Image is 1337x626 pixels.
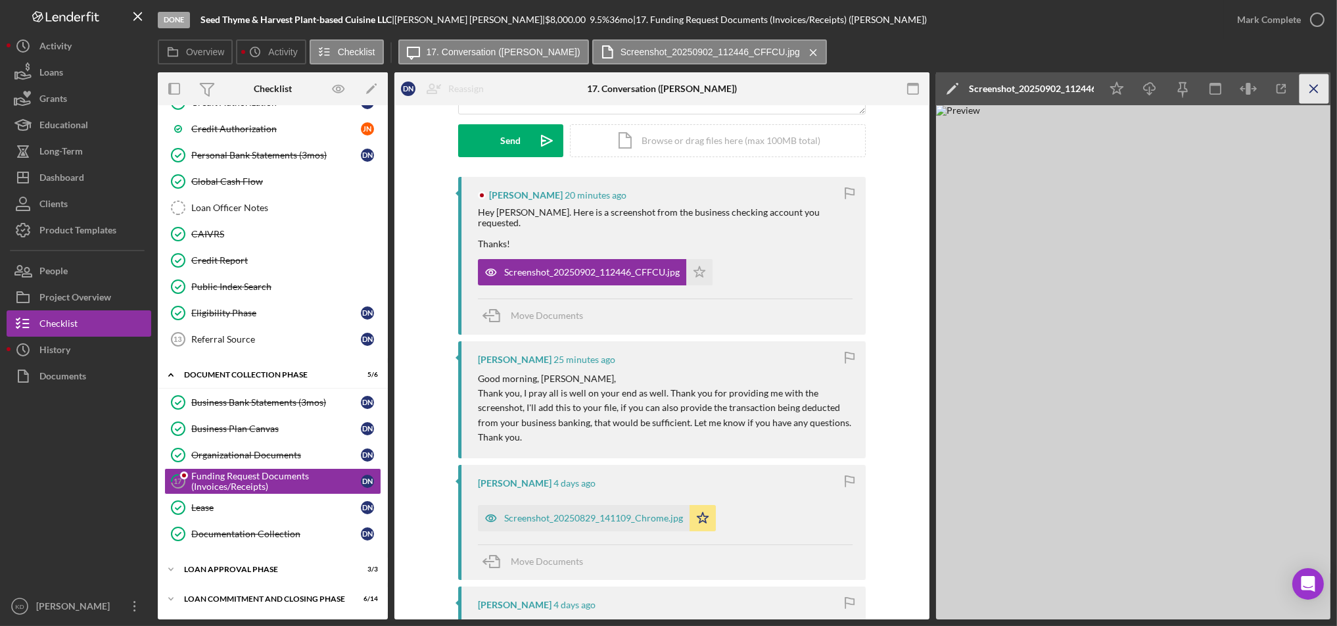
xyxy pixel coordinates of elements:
a: 13Referral SourceDN [164,326,381,352]
button: Activity [7,33,151,59]
a: Personal Bank Statements (3mos)DN [164,142,381,168]
button: Screenshot_20250902_112446_CFFCU.jpg [592,39,827,64]
div: Dashboard [39,164,84,194]
div: Educational [39,112,88,141]
div: Screenshot_20250902_112446_CFFCU.jpg [969,84,1094,94]
tspan: 13 [174,335,181,343]
div: [PERSON_NAME] [489,190,563,201]
a: Credit Report [164,247,381,274]
button: Loans [7,59,151,85]
button: Send [458,124,563,157]
button: Long-Term [7,138,151,164]
div: Hey [PERSON_NAME]. Here is a screenshot from the business checking account you requested. Thanks! [478,207,853,249]
a: Public Index Search [164,274,381,300]
button: Project Overview [7,284,151,310]
div: Documentation Collection [191,529,361,539]
div: 17. Conversation ([PERSON_NAME]) [587,84,737,94]
b: Seed Thyme & Harvest Plant-based Cuisine LLC [200,14,392,25]
div: Loan Approval Phase [184,566,345,573]
div: D N [361,448,374,462]
p: Good morning, [PERSON_NAME], [478,372,853,386]
div: History [39,337,70,366]
div: D N [361,527,374,541]
div: D N [361,306,374,320]
div: D N [361,501,374,514]
time: 2025-08-29 18:18 [553,600,596,610]
div: 36 mo [609,14,633,25]
div: Reassign [448,76,484,102]
div: D N [401,82,415,96]
div: Lease [191,502,361,513]
button: People [7,258,151,284]
button: History [7,337,151,363]
div: Eligibility Phase [191,308,361,318]
button: Activity [236,39,306,64]
button: Mark Complete [1224,7,1330,33]
div: [PERSON_NAME] [478,478,551,489]
div: CAIVRS [191,229,381,239]
button: Screenshot_20250829_141109_Chrome.jpg [478,505,716,531]
button: Dashboard [7,164,151,191]
button: Educational [7,112,151,138]
div: [PERSON_NAME] [33,593,118,623]
div: Project Overview [39,284,111,314]
p: Thank you, I pray all is well on your end as well. Thank you for providing me with the screenshot... [478,386,853,430]
a: Business Plan CanvasDN [164,416,381,442]
div: [PERSON_NAME] [PERSON_NAME] | [394,14,545,25]
button: DNReassign [394,76,497,102]
button: Checklist [310,39,384,64]
div: [PERSON_NAME] [478,354,551,365]
time: 2025-09-02 15:20 [553,354,615,365]
a: Grants [7,85,151,112]
button: Overview [158,39,233,64]
div: Send [501,124,521,157]
a: Global Cash Flow [164,168,381,195]
div: Loan Commitment and Closing Phase [184,595,345,603]
div: Personal Bank Statements (3mos) [191,150,361,160]
label: Activity [268,47,297,57]
button: Screenshot_20250902_112446_CFFCU.jpg [478,259,713,285]
tspan: 17 [174,477,183,485]
div: 3 / 3 [354,566,378,573]
time: 2025-09-02 15:25 [565,190,626,201]
div: Done [158,12,190,28]
div: People [39,258,68,287]
div: J N [361,122,374,135]
div: 9.5 % [590,14,609,25]
button: Move Documents [478,299,596,332]
div: Business Bank Statements (3mos) [191,397,361,408]
div: Product Templates [39,217,116,247]
div: Screenshot_20250829_141109_Chrome.jpg [504,513,683,523]
div: $8,000.00 [545,14,590,25]
a: Business Bank Statements (3mos)DN [164,389,381,416]
button: Documents [7,363,151,389]
a: 17Funding Request Documents (Invoices/Receipts)DN [164,468,381,494]
a: Loan Officer Notes [164,195,381,221]
div: Organizational Documents [191,450,361,460]
a: Documentation CollectionDN [164,521,381,547]
a: CAIVRS [164,221,381,247]
div: Public Index Search [191,281,381,292]
div: Loans [39,59,63,89]
a: Organizational DocumentsDN [164,442,381,468]
div: D N [361,396,374,409]
div: Credit Report [191,255,381,266]
div: Long-Term [39,138,83,168]
a: Product Templates [7,217,151,243]
div: Funding Request Documents (Invoices/Receipts) [191,471,361,492]
a: Clients [7,191,151,217]
img: Preview [936,105,1330,619]
label: Checklist [338,47,375,57]
div: Activity [39,33,72,62]
label: Overview [186,47,224,57]
time: 2025-08-29 18:18 [553,478,596,489]
span: Move Documents [511,310,583,321]
div: Screenshot_20250902_112446_CFFCU.jpg [504,267,680,277]
a: LeaseDN [164,494,381,521]
div: D N [361,422,374,435]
